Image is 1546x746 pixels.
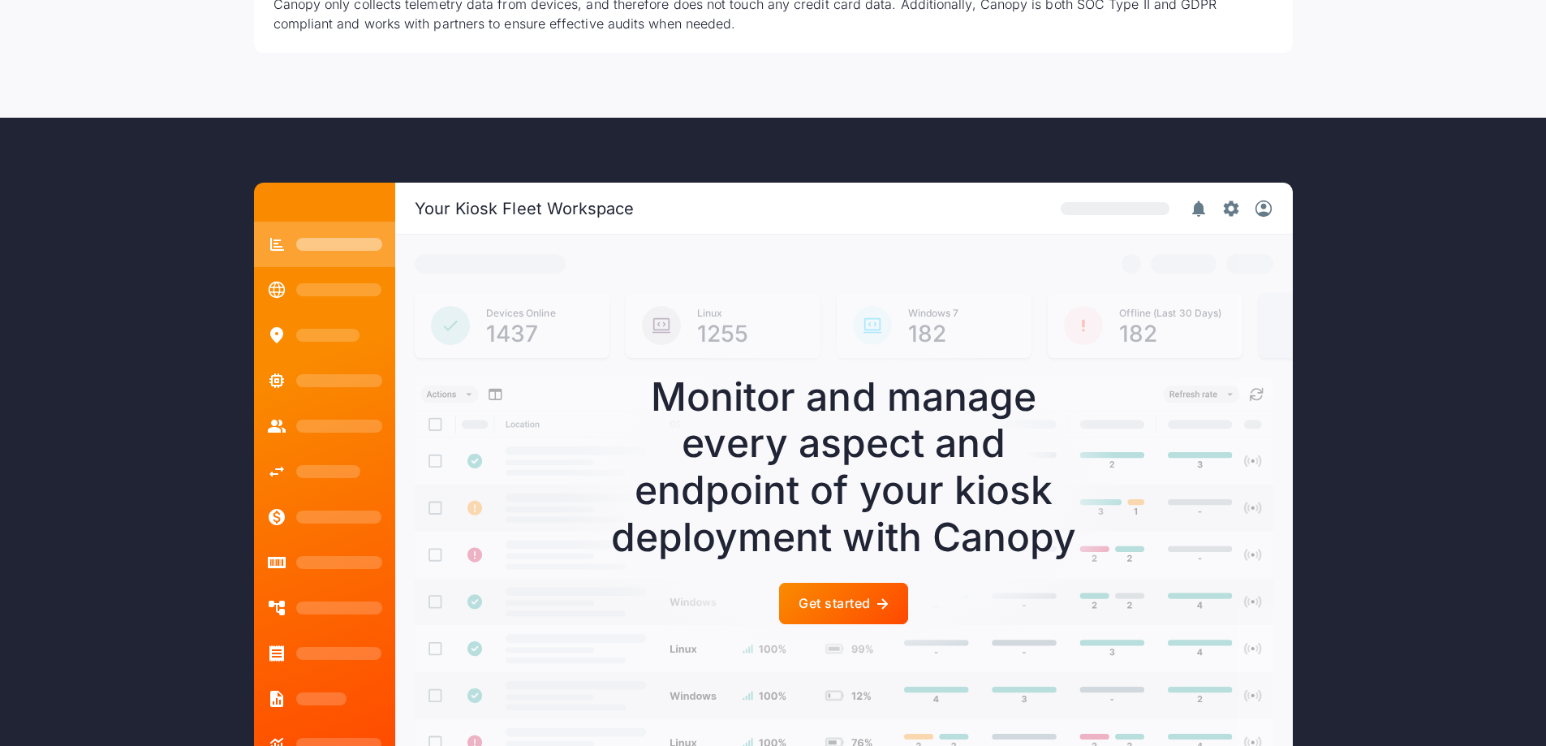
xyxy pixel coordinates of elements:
[601,373,1087,560] div: Monitor and manage every aspect and endpoint of your kiosk deployment with Canopy
[697,322,748,345] div: 1255
[486,322,556,345] div: 1437
[908,322,959,345] div: 182
[779,583,907,624] a: Get started
[415,199,635,218] div: Your Kiosk Fleet Workspace
[908,307,959,321] div: Windows 7
[1119,307,1222,321] div: Offline (Last 30 Days)
[486,307,556,321] div: Devices Online
[697,307,748,321] div: Linux
[1119,322,1222,345] div: 182
[799,596,870,611] div: Get started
